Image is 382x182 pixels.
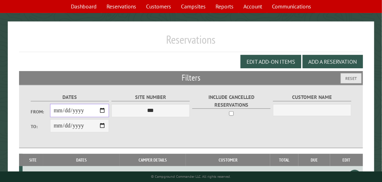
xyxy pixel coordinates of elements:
th: Total [270,154,298,166]
th: Dates [43,154,119,166]
th: Camper Details [120,154,186,166]
label: Site Number [111,93,190,101]
button: Reset [341,73,362,83]
label: Dates [31,93,109,101]
button: Edit Add-on Items [241,55,301,68]
h1: Reservations [19,33,363,52]
label: To: [31,123,50,130]
th: Due [298,154,331,166]
small: © Campground Commander LLC. All rights reserved. [151,174,231,179]
label: Customer Name [273,93,352,101]
label: Include Cancelled Reservations [192,93,271,109]
button: Add a Reservation [303,55,363,68]
h2: Filters [19,71,363,84]
th: Edit [330,154,363,166]
th: Customer [186,154,270,166]
th: Site [23,154,43,166]
label: From: [31,108,50,115]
